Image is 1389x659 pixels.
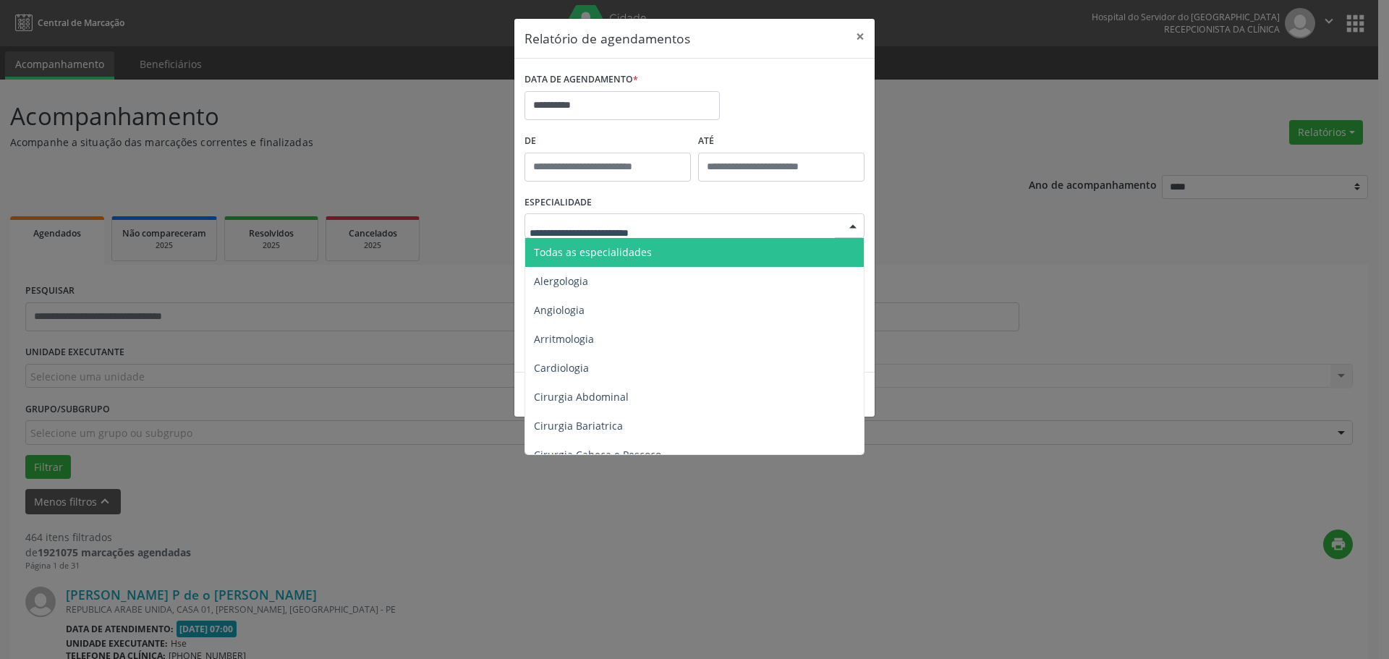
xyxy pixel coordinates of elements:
[534,390,629,404] span: Cirurgia Abdominal
[534,419,623,433] span: Cirurgia Bariatrica
[534,245,652,259] span: Todas as especialidades
[846,19,875,54] button: Close
[524,192,592,214] label: ESPECIALIDADE
[534,448,661,462] span: Cirurgia Cabeça e Pescoço
[524,29,690,48] h5: Relatório de agendamentos
[534,332,594,346] span: Arritmologia
[534,303,585,317] span: Angiologia
[534,274,588,288] span: Alergologia
[698,130,865,153] label: ATÉ
[524,130,691,153] label: De
[534,361,589,375] span: Cardiologia
[524,69,638,91] label: DATA DE AGENDAMENTO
